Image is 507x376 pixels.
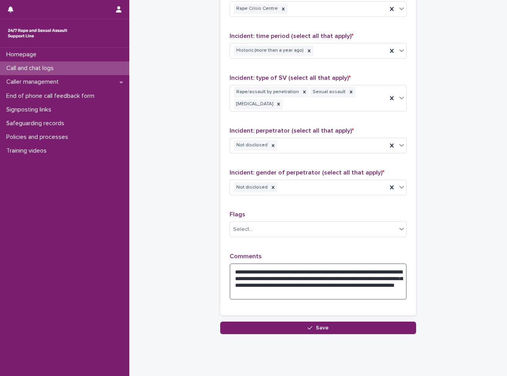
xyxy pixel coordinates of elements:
[230,75,351,81] span: Incident: type of SV (select all that apply)
[234,87,300,97] div: Rape/assault by penetration
[234,4,279,14] div: Rape Crisis Centre
[6,25,69,41] img: rhQMoQhaT3yELyF149Cw
[230,128,354,134] span: Incident: perpetrator (select all that apply)
[230,169,384,176] span: Incident: gender of perpetrator (select all that apply)
[3,51,43,58] p: Homepage
[234,140,269,151] div: Not disclosed
[230,211,245,218] span: Flags
[316,325,329,331] span: Save
[230,33,353,39] span: Incident: time period (select all that apply)
[233,225,253,234] div: Select...
[3,106,58,113] p: Signposting links
[230,253,262,259] span: Comments
[234,182,269,193] div: Not disclosed
[3,65,60,72] p: Call and chat logs
[310,87,347,97] div: Sexual assault
[3,133,74,141] p: Policies and processes
[3,92,101,100] p: End of phone call feedback form
[234,99,274,110] div: [MEDICAL_DATA]
[3,78,65,86] p: Caller management
[3,147,53,155] p: Training videos
[220,322,416,334] button: Save
[3,120,71,127] p: Safeguarding records
[234,45,305,56] div: Historic (more than a year ago)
